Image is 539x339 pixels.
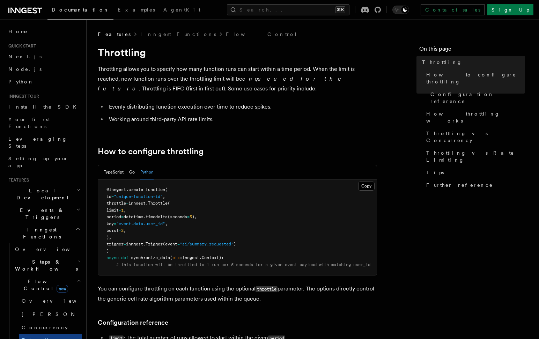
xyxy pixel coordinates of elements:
span: Next.js [8,54,42,59]
a: Throttling vs Concurrency [423,127,525,147]
span: Throttling vs Rate Limiting [426,149,525,163]
a: Flow Control [226,31,297,38]
span: inngest. [126,242,146,246]
a: How to configure throttling [423,68,525,88]
span: = [177,242,180,246]
button: Events & Triggers [6,204,82,223]
span: async [106,255,119,260]
span: key [106,221,114,226]
button: Python [140,165,154,179]
span: Documentation [52,7,109,13]
span: = [114,221,116,226]
button: Go [129,165,135,179]
span: Local Development [6,187,76,201]
a: Setting up your app [6,152,82,172]
span: Tips [426,169,444,176]
button: Toggle dark mode [392,6,409,14]
span: How to configure throttling [426,71,525,85]
span: limit [106,208,119,213]
span: "ai/summary.requested" [180,242,234,246]
button: Inngest Functions [6,223,82,243]
span: inngest. [128,201,148,206]
span: , [124,208,126,213]
a: [PERSON_NAME] [19,307,82,321]
span: 5 [190,214,192,219]
span: ) [106,249,109,253]
span: Trigger [146,242,163,246]
span: Throttling vs Concurrency [426,130,525,144]
span: create_function [128,187,165,192]
button: Steps & Workflows [12,256,82,275]
span: Node.js [8,66,42,72]
span: Examples [118,7,155,13]
span: Quick start [6,43,36,49]
span: = [111,194,114,199]
span: def [121,255,128,260]
span: Overview [22,298,94,304]
span: Your first Functions [8,117,50,129]
span: ( [165,187,168,192]
a: How to configure throttling [98,147,204,156]
span: 2 [121,228,124,233]
a: Further reference [423,179,525,191]
span: ( [168,201,170,206]
a: Contact sales [421,4,485,15]
span: ), [192,214,197,219]
span: : [180,255,182,260]
span: Inngest Functions [6,226,75,240]
a: AgentKit [159,2,205,19]
span: Setting up your app [8,156,68,168]
span: Events & Triggers [6,207,76,221]
span: Python [8,79,34,84]
span: "event.data.user_id" [116,221,165,226]
a: Concurrency [19,321,82,334]
p: Throttling allows you to specify how many function runs can start within a time period. When the ... [98,64,377,94]
span: Further reference [426,182,493,189]
span: @inngest [106,187,126,192]
a: Configuration reference [428,88,525,108]
a: Next.js [6,50,82,63]
span: timedelta [146,214,168,219]
span: Features [98,31,131,38]
span: , [124,228,126,233]
a: Overview [19,295,82,307]
span: ) [234,242,236,246]
span: = [126,201,128,206]
span: Home [8,28,28,35]
span: ), [106,235,111,240]
span: Throttle [148,201,168,206]
button: TypeScript [104,165,124,179]
span: (event [163,242,177,246]
span: = [124,242,126,246]
span: . [199,255,202,260]
span: Concurrency [22,325,68,330]
button: Flow Controlnew [12,275,82,295]
a: Your first Functions [6,113,82,133]
a: Examples [113,2,159,19]
span: (seconds [168,214,187,219]
a: Sign Up [487,4,533,15]
span: ctx [172,255,180,260]
span: , [163,194,165,199]
li: Evenly distributing function execution over time to reduce spikes. [107,102,377,112]
span: synchronize_data [131,255,170,260]
span: id [106,194,111,199]
span: Leveraging Steps [8,136,67,149]
span: Features [6,177,29,183]
span: = [119,208,121,213]
span: burst [106,228,119,233]
span: inngest [182,255,199,260]
span: # This function will be throttled to 1 run per 5 seconds for a given event payload with matching ... [116,262,370,267]
span: = [119,228,121,233]
span: [PERSON_NAME] [22,311,124,317]
a: Tips [423,166,525,179]
span: Steps & Workflows [12,258,78,272]
a: How throttling works [423,108,525,127]
span: 1 [121,208,124,213]
a: Throttling [419,56,525,68]
a: Install the SDK [6,101,82,113]
p: You can configure throttling on each function using the optional parameter. The options directly ... [98,284,377,304]
span: AgentKit [163,7,200,13]
a: Leveraging Steps [6,133,82,152]
h4: On this page [419,45,525,56]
